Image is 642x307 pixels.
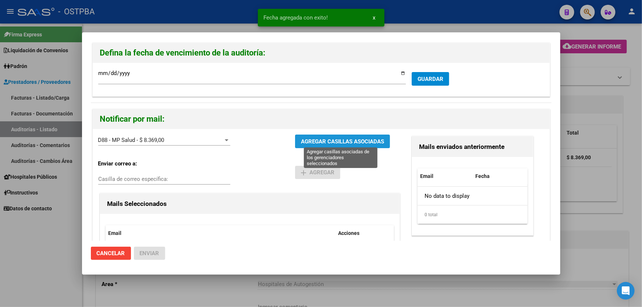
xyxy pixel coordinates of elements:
h3: Mails enviados anteriormente [419,142,526,151]
span: AGREGAR CASILLAS ASOCIADAS [301,138,384,145]
span: Enviar [140,250,159,257]
div: No data to display [418,187,528,205]
div: 0 total [418,206,528,224]
span: x [373,14,376,21]
span: Acciones [338,230,360,236]
span: Email [421,173,434,179]
datatable-header-cell: Acciones [336,225,391,241]
span: GUARDAR [418,76,443,82]
datatable-header-cell: Email [106,225,336,241]
button: Enviar [134,247,165,260]
button: AGREGAR CASILLAS ASOCIADAS [295,135,390,148]
span: Agregar [301,169,334,176]
h3: Mails Seleccionados [107,199,392,208]
button: Cancelar [91,247,131,260]
span: D88 - MP Salud - $ 8.369,00 [98,137,164,143]
div: Open Intercom Messenger [617,282,635,300]
span: Fecha agregada con exito! [264,14,328,21]
button: x [367,11,382,24]
span: Email [109,230,122,236]
datatable-header-cell: Email [418,168,473,184]
datatable-header-cell: Fecha [473,168,528,184]
span: Cancelar [97,250,125,257]
button: Agregar [295,166,340,179]
button: GUARDAR [412,72,449,86]
h2: Notificar por mail: [100,112,542,126]
mat-icon: add [299,168,308,177]
p: Enviar correo a: [98,160,156,168]
h2: Defina la fecha de vencimiento de la auditoría: [100,46,542,60]
span: Fecha [476,173,490,179]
